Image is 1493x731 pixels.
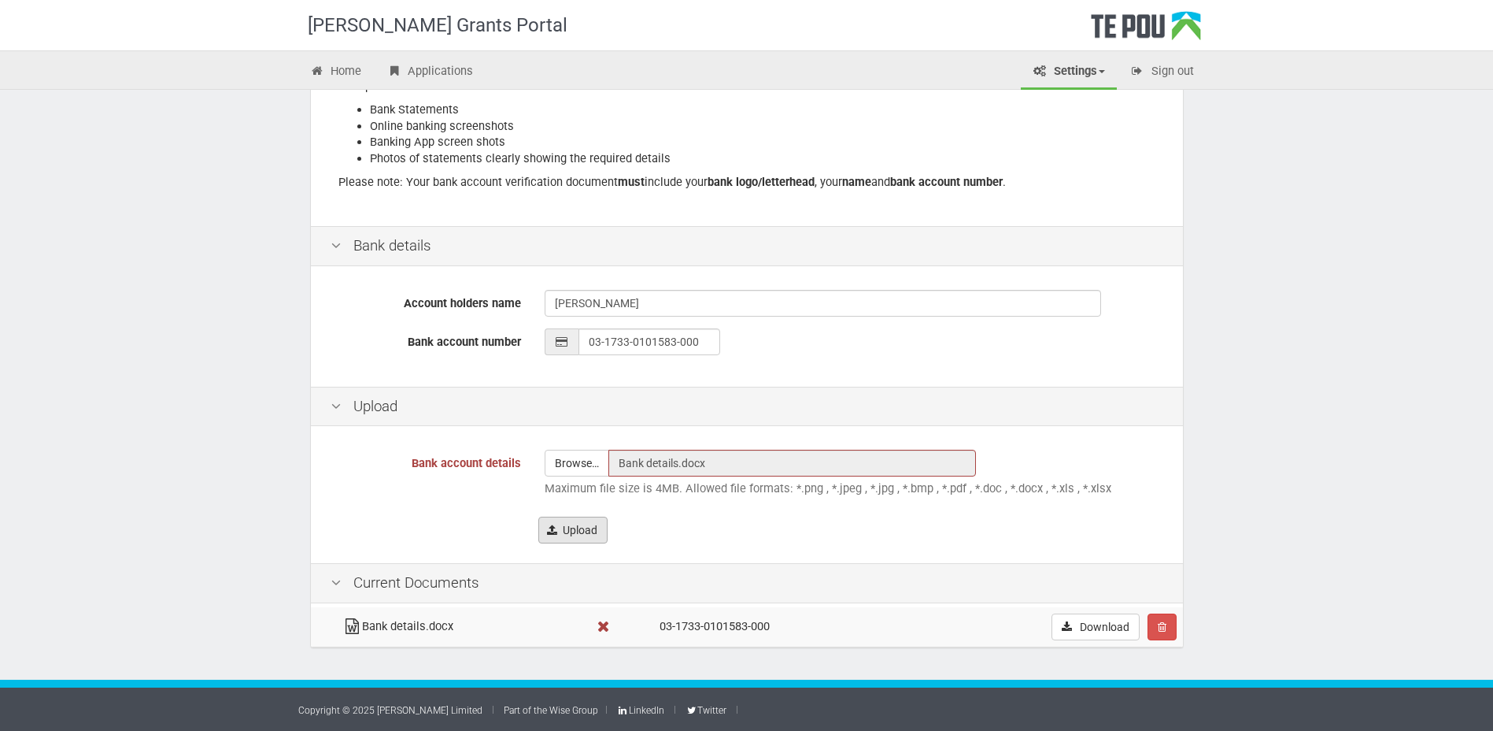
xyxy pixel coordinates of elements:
li: Online banking screenshots [370,118,1155,135]
p: Maximum file size is 4MB. Allowed file formats: *.png , *.jpeg , *.jpg , *.bmp , *.pdf , *.doc , ... [545,481,1163,497]
li: Banking App screen shots [370,134,1155,150]
a: Twitter [686,705,726,716]
a: Home [298,55,374,90]
div: Current Documents [311,563,1183,603]
div: Bank details [311,226,1183,266]
a: LinkedIn [617,705,664,716]
span: Bank account number [408,335,521,349]
b: bank account number [890,175,1003,189]
span: Browse… [545,450,609,477]
a: Copyright © 2025 [PERSON_NAME] Limited [298,705,482,716]
td: 03-1733-0101583-000 [653,607,903,648]
a: Sign out [1118,55,1206,90]
b: name [842,175,871,189]
b: bank logo/letterhead [708,175,815,189]
a: Settings [1021,55,1117,90]
b: must [618,175,645,189]
p: Please note: Your bank account verification document include your , your and . [338,174,1155,191]
li: Bank Statements [370,102,1155,118]
div: Te Pou Logo [1091,11,1201,50]
button: Upload [538,517,608,544]
span: Bank account details [412,456,521,470]
div: Upload [311,387,1183,427]
span: Account holders name [404,296,521,310]
td: Bank details.docx [336,607,587,648]
a: Part of the Wise Group [504,705,598,716]
a: Download [1051,614,1140,640]
a: Applications [375,55,485,90]
li: Photos of statements clearly showing the required details [370,150,1155,167]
